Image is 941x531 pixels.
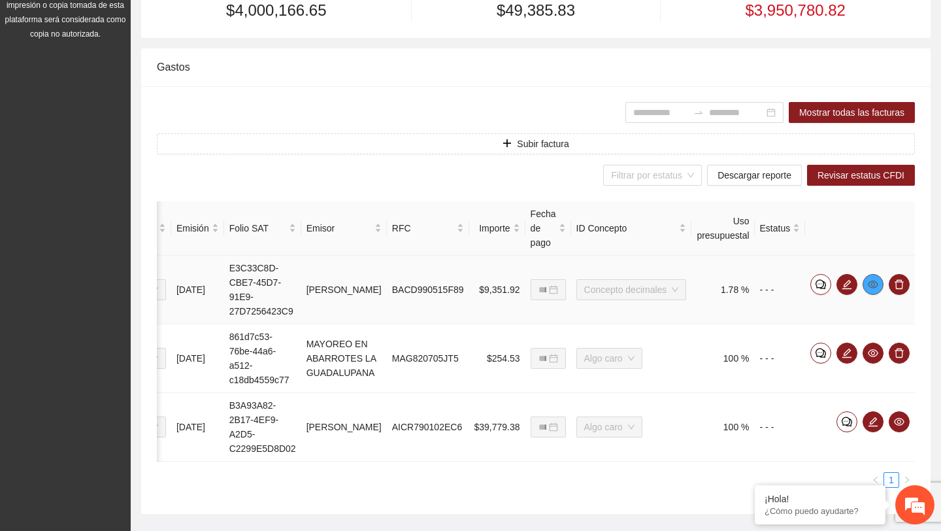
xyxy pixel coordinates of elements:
td: 1.78 % [691,256,754,324]
span: Emisión [176,221,209,235]
td: - - - [755,256,806,324]
button: comment [810,343,831,364]
span: Subir factura [517,137,569,151]
td: 100 % [691,324,754,393]
td: [DATE] [171,393,224,462]
button: edit [836,274,857,295]
li: 1 [883,472,899,488]
div: Minimizar ventana de chat en vivo [214,7,246,38]
th: Emisión [171,201,224,256]
span: Mostrar todas las facturas [799,105,904,120]
th: Estatus [755,201,806,256]
button: edit [836,343,857,364]
span: Algo caro [584,417,635,437]
span: left [872,476,880,484]
div: Chatee con nosotros ahora [68,67,220,84]
span: Descargar reporte [718,168,791,182]
button: comment [810,274,831,295]
span: Revisar estatus CFDI [817,168,904,182]
td: - - - [755,324,806,393]
span: RFC [392,221,454,235]
span: Estamos en línea. [76,175,180,307]
span: Emisor [306,221,372,235]
span: right [903,476,911,484]
span: eye [863,279,883,290]
span: edit [837,348,857,358]
th: Emisor [301,201,387,256]
span: swap-right [693,107,704,118]
button: eye [863,274,883,295]
td: AICR790102EC6 [387,393,469,462]
span: Estatus [760,221,791,235]
th: Uso presupuestal [691,201,754,256]
button: comment [836,411,857,432]
span: eye [889,417,909,427]
button: edit [863,411,883,432]
th: RFC [387,201,469,256]
th: Folio SAT [224,201,301,256]
th: ID Concepto [571,201,692,256]
div: ¡Hola! [765,494,876,504]
span: Folio SAT [229,221,286,235]
span: comment [837,417,857,427]
button: right [899,472,915,488]
th: Fecha de pago [525,201,571,256]
td: $9,351.92 [469,256,525,324]
td: E3C33C8D-CBE7-45D7-91E9-27D7256423C9 [224,256,301,324]
li: Previous Page [868,472,883,488]
a: 1 [884,473,899,487]
li: Next Page [899,472,915,488]
button: eye [889,411,910,432]
span: plus [503,139,512,149]
button: left [868,472,883,488]
span: Concepto decimales [584,280,679,300]
td: - - - [755,393,806,462]
button: plusSubir factura [157,133,915,154]
button: delete [889,274,910,295]
span: comment [811,348,831,358]
td: [PERSON_NAME] [301,256,387,324]
button: delete [889,343,910,364]
span: eye [863,348,883,358]
span: edit [837,279,857,290]
td: 861d7c53-76be-44a6-a512-c18db4559c77 [224,324,301,393]
td: B3A93A82-2B17-4EF9-A2D5-C2299E5D8D02 [224,393,301,462]
span: to [693,107,704,118]
td: [DATE] [171,324,224,393]
td: 100 % [691,393,754,462]
p: ¿Cómo puedo ayudarte? [765,506,876,516]
span: comment [811,279,831,290]
td: $39,779.38 [469,393,525,462]
span: ID Concepto [576,221,677,235]
span: delete [889,279,909,290]
span: Algo caro [584,349,635,368]
td: $254.53 [469,324,525,393]
div: Gastos [157,48,915,86]
button: Descargar reporte [707,165,802,186]
span: Fecha de pago [531,207,556,250]
th: Importe [469,201,525,256]
td: MAG820705JT5 [387,324,469,393]
button: eye [863,343,883,364]
span: delete [889,348,909,358]
button: Revisar estatus CFDI [807,165,915,186]
td: BACD990515F89 [387,256,469,324]
td: [DATE] [171,256,224,324]
textarea: Escriba su mensaje y pulse “Intro” [7,357,249,403]
span: edit [863,417,883,427]
td: [PERSON_NAME] [301,393,387,462]
button: Mostrar todas las facturas [789,102,915,123]
span: Importe [474,221,510,235]
td: MAYOREO EN ABARROTES LA GUADALUPANA [301,324,387,393]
